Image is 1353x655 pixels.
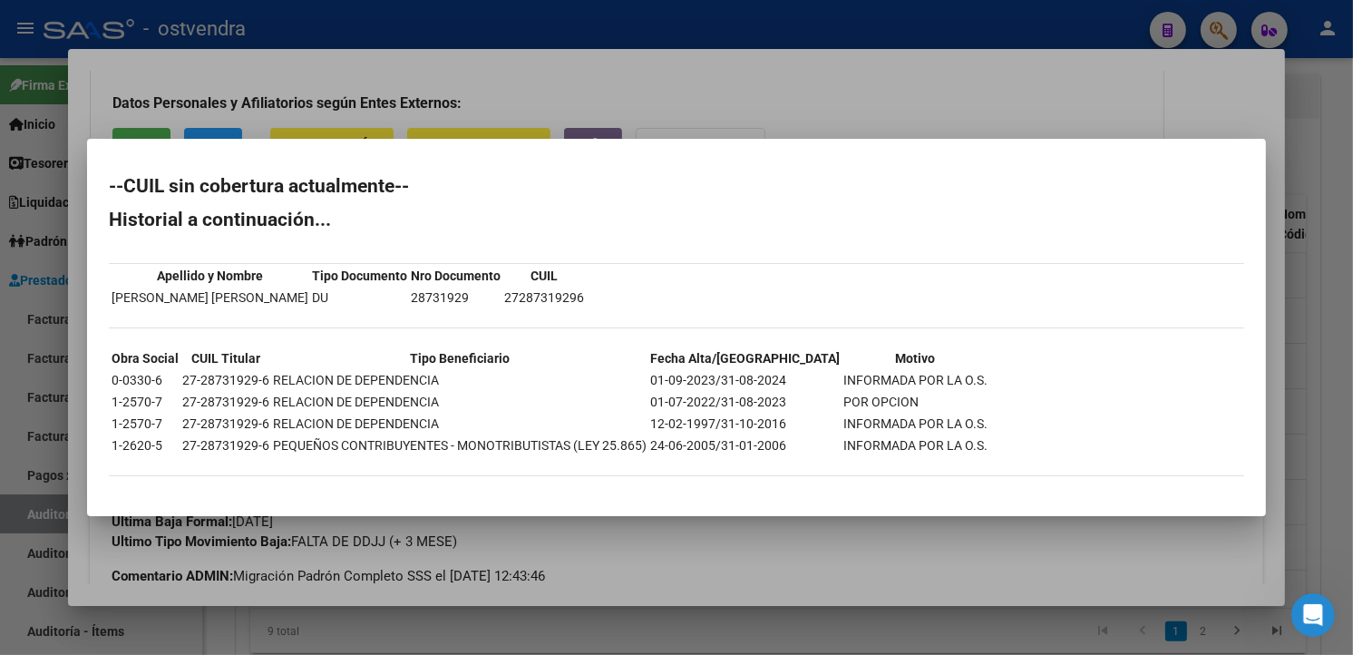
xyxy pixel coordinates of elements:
td: INFORMADA POR LA O.S. [842,370,988,390]
th: Obra Social [111,348,180,368]
td: 27-28731929-6 [181,370,270,390]
th: Motivo [842,348,988,368]
div: Jana dice… [15,170,348,224]
button: Start recording [115,516,130,531]
td: 27-28731929-6 [181,414,270,434]
button: Selector de gif [57,516,72,531]
th: Tipo Documento [311,266,408,286]
div: genial gracias [245,366,334,384]
div: Soporte dice… [15,283,348,355]
div: De nada, ¡Que tenga un lindo dia! en cuanto tengamos una respuesta le notificaremos por este medi... [15,408,297,484]
th: CUIL Titular [181,348,270,368]
th: Apellido y Nombre [111,266,309,286]
div: Soporte dice… [15,408,348,516]
div: sisi siempre [258,181,334,199]
button: Enviar un mensaje… [311,509,340,538]
iframe: Intercom live chat [1291,593,1335,637]
td: 0-0330-6 [111,370,180,390]
td: 01-09-2023/31-08-2024 [649,370,841,390]
p: El equipo también puede ayudar [88,21,278,49]
td: 1-2620-5 [111,435,180,455]
td: [PERSON_NAME] [PERSON_NAME] [111,288,309,308]
td: 1-2570-7 [111,392,180,412]
div: a la brevedad le daremos una respuesta [29,294,283,329]
td: RELACION DE DEPENDENCIA [272,414,647,434]
th: Nro Documento [410,266,501,286]
div: De nada, ¡Que tenga un lindo dia! en cuanto tengamos una respuesta le notificaremos por este medio [29,419,283,473]
th: Fecha Alta/[GEOGRAPHIC_DATA] [649,348,841,368]
td: 27-28731929-6 [181,392,270,412]
textarea: Escribe un mensaje... [15,478,347,509]
div: Ud la nota de credito sieempre la carga posterior a cargar el item del debito? [29,109,283,144]
button: Selector de emoji [28,516,43,531]
td: 01-07-2022/31-08-2023 [649,392,841,412]
td: POR OPCION [842,392,988,412]
div: Se envió el análisis al área de sistemas para que verifiquen lo sucedido [15,223,297,280]
button: Adjuntar un archivo [86,516,101,531]
div: Cerrar [318,11,351,44]
td: RELACION DE DEPENDENCIA [272,370,647,390]
th: CUIL [503,266,585,286]
div: sisi siempre [244,170,348,210]
h2: --CUIL sin cobertura actualmente-- [109,177,1244,195]
td: INFORMADA POR LA O.S. [842,414,988,434]
div: Soporte dice… [15,223,348,282]
td: PEQUEÑOS CONTRIBUYENTES - MONOTRIBUTISTAS (LEY 25.865) [272,435,647,455]
div: y me sigue apareciendo eso en rojo [91,54,334,73]
td: 12-02-1997/31-10-2016 [649,414,841,434]
td: RELACION DE DEPENDENCIA [272,392,647,412]
td: 28731929 [410,288,501,308]
td: DU [311,288,408,308]
h2: Historial a continuación... [109,210,1244,229]
button: Inicio [284,11,318,45]
td: 24-06-2005/31-01-2006 [649,435,841,455]
div: Jana dice… [15,355,348,409]
button: go back [12,11,46,45]
td: INFORMADA POR LA O.S. [842,435,988,455]
div: Ud la nota de credito sieempre la carga posterior a cargar el item del debito? [15,98,297,155]
td: 27-28731929-6 [181,435,270,455]
div: Se envió el análisis al área de sistemas para que verifiquen lo sucedido [29,234,283,269]
img: Profile image for Fin [52,14,81,43]
td: 1-2570-7 [111,414,180,434]
th: Tipo Beneficiario [272,348,647,368]
h1: Fin [88,7,110,21]
td: 27287319296 [503,288,585,308]
div: genial gracias [230,355,348,395]
div: Soporte dice… [15,98,348,170]
div: a la brevedad le daremos una respuesta [15,283,297,340]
